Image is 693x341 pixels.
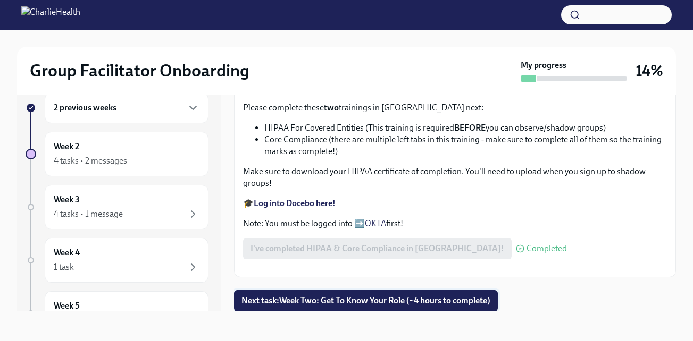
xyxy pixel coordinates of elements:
p: Make sure to download your HIPAA certificate of completion. You'll need to upload when you sign u... [243,166,667,189]
a: Week 34 tasks • 1 message [26,185,208,229]
h6: Week 5 [54,300,80,312]
span: Next task : Week Two: Get To Know Your Role (~4 hours to complete) [241,295,490,306]
h6: Week 3 [54,194,80,206]
p: Please complete these trainings in [GEOGRAPHIC_DATA] next: [243,102,667,114]
li: HIPAA For Covered Entities (This training is required you can observe/shadow groups) [264,122,667,134]
h6: Week 2 [54,141,79,152]
a: Week 24 tasks • 2 messages [26,132,208,176]
span: Completed [527,244,567,253]
button: Next task:Week Two: Get To Know Your Role (~4 hours to complete) [234,290,498,311]
h6: 2 previous weeks [54,102,116,114]
strong: two [324,103,339,113]
h2: Group Facilitator Onboarding [30,60,249,81]
h6: Week 4 [54,247,80,259]
p: Note: You must be logged into ➡️ first! [243,218,667,229]
a: Week 41 task [26,238,208,283]
div: 4 tasks • 1 message [54,208,123,220]
div: 4 tasks • 2 messages [54,155,127,167]
a: OKTA [365,218,386,228]
a: Log into Docebo here! [254,198,336,208]
div: 1 task [54,261,74,273]
a: Week 5 [26,291,208,336]
img: CharlieHealth [21,6,80,23]
h3: 14% [636,61,663,80]
div: 2 previous weeks [45,92,208,123]
strong: BEFORE [454,123,486,133]
li: Core Compliance (there are multiple left tabs in this training - make sure to complete all of the... [264,134,667,157]
p: 🎓 [243,198,667,209]
strong: My progress [521,59,566,71]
